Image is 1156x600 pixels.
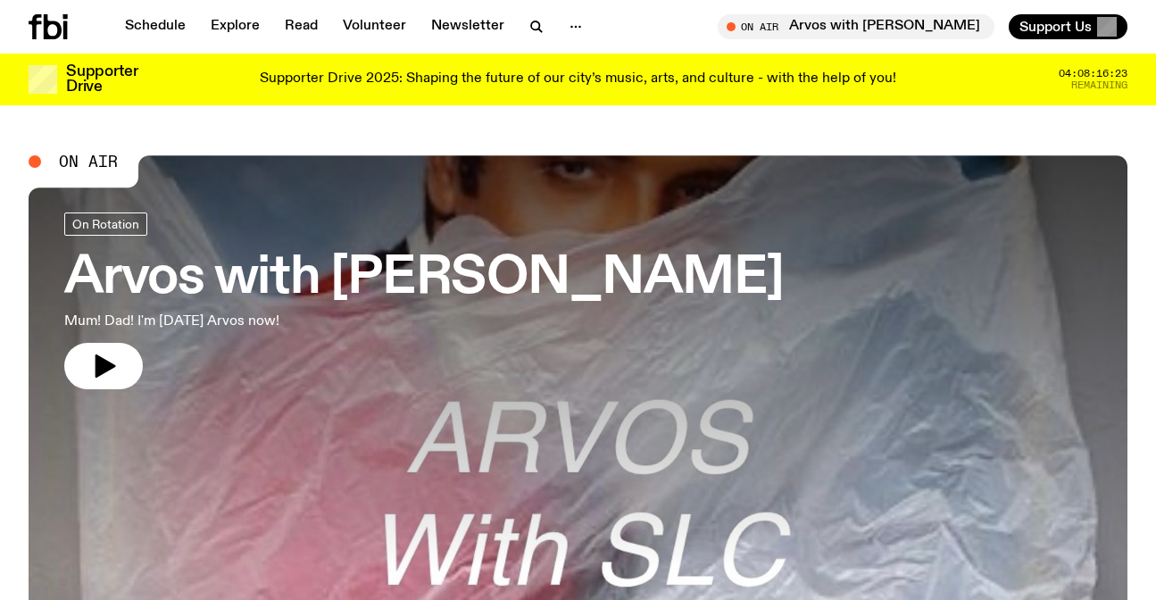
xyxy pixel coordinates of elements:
[718,14,994,39] button: On AirArvos with [PERSON_NAME]
[1059,69,1127,79] span: 04:08:16:23
[66,64,137,95] h3: Supporter Drive
[1019,19,1092,35] span: Support Us
[64,212,147,236] a: On Rotation
[260,71,896,87] p: Supporter Drive 2025: Shaping the future of our city’s music, arts, and culture - with the help o...
[200,14,270,39] a: Explore
[420,14,515,39] a: Newsletter
[114,14,196,39] a: Schedule
[1071,80,1127,90] span: Remaining
[332,14,417,39] a: Volunteer
[59,154,118,170] span: On Air
[1009,14,1127,39] button: Support Us
[64,254,784,304] h3: Arvos with [PERSON_NAME]
[274,14,329,39] a: Read
[72,217,139,230] span: On Rotation
[64,212,784,389] a: Arvos with [PERSON_NAME]Mum! Dad! I'm [DATE] Arvos now!
[64,311,521,332] p: Mum! Dad! I'm [DATE] Arvos now!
